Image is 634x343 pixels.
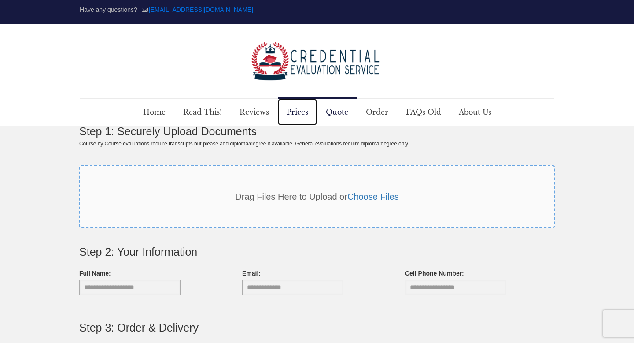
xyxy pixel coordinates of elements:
img: logo-color [251,42,383,81]
label: Full Name: [79,269,111,278]
a: Reviews [231,99,278,125]
a: Choose Files [347,192,399,201]
a: Read This! [174,99,231,125]
small: Course by Course evaluations require transcripts but please add diploma/degree if available. Gene... [79,140,555,148]
nav: Main menu [134,99,500,125]
a: Prices [278,99,317,125]
label: Step 1: Securely Upload Documents [79,126,257,138]
label: Email: [242,269,261,278]
iframe: LiveChat chat widget [461,28,634,343]
a: Credential Evaluation Service [251,24,383,98]
a: mail [149,6,253,13]
a: Order [357,99,397,125]
label: Cell Phone Number: [405,269,464,278]
a: About Us [450,99,500,125]
a: FAQs Old [397,99,450,125]
label: Step 3: Order & Delivery [79,322,199,334]
a: Quote [317,99,357,125]
span: Drag Files Here to Upload or [235,192,398,201]
label: Step 2: Your Information [79,246,197,258]
a: Home [134,99,174,125]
